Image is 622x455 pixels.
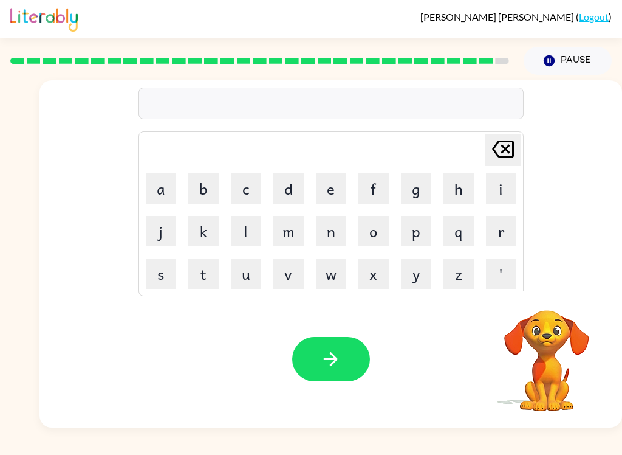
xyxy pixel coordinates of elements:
[579,11,609,23] a: Logout
[443,259,474,289] button: z
[10,5,78,32] img: Literably
[401,216,431,246] button: p
[273,216,304,246] button: m
[316,173,346,204] button: e
[188,173,219,204] button: b
[358,216,389,246] button: o
[401,173,431,204] button: g
[316,216,346,246] button: n
[146,216,176,246] button: j
[420,11,612,23] div: ( )
[401,259,431,289] button: y
[524,47,612,75] button: Pause
[443,173,474,204] button: h
[146,173,176,204] button: a
[188,259,219,289] button: t
[486,216,516,246] button: r
[316,259,346,289] button: w
[486,291,607,413] video: Your browser must support playing .mp4 files to use Literably. Please try using another browser.
[273,259,304,289] button: v
[486,259,516,289] button: '
[358,173,389,204] button: f
[188,216,219,246] button: k
[358,259,389,289] button: x
[146,259,176,289] button: s
[231,173,261,204] button: c
[231,216,261,246] button: l
[443,216,474,246] button: q
[420,11,576,23] span: [PERSON_NAME] [PERSON_NAME]
[486,173,516,204] button: i
[231,259,261,289] button: u
[273,173,304,204] button: d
